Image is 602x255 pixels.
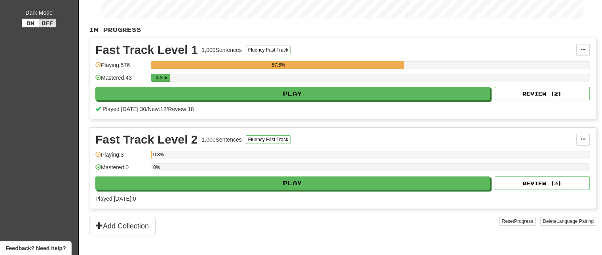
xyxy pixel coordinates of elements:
div: Dark Mode [6,9,72,17]
button: Add Collection [89,217,156,235]
div: 1,000 Sentences [202,46,242,54]
span: Progress [514,219,533,224]
button: Fluency Fast Track [246,46,291,54]
span: / [146,106,148,112]
span: Open feedback widget [6,244,66,252]
div: Playing: 576 [95,61,147,74]
button: Play [95,87,490,100]
button: Off [39,19,56,27]
div: 57.6% [153,61,404,69]
p: In Progress [89,26,596,34]
span: New: 12 [148,106,166,112]
span: / [167,106,168,112]
button: Review (3) [495,176,590,190]
div: 4.3% [153,74,169,82]
button: Review (2) [495,87,590,100]
span: Played [DATE]: 0 [95,196,136,202]
div: Fast Track Level 2 [95,134,198,146]
div: Playing: 3 [95,151,147,164]
div: 1,000 Sentences [202,136,242,144]
button: DeleteLanguage Pairing [540,217,596,226]
button: Play [95,176,490,190]
span: Language Pairing [556,219,594,224]
div: Mastered: 43 [95,74,147,87]
button: On [22,19,39,27]
div: Fast Track Level 1 [95,44,198,56]
button: Fluency Fast Track [246,135,291,144]
div: Mastered: 0 [95,163,147,176]
span: Played [DATE]: 30 [103,106,146,112]
button: ResetProgress [499,217,535,226]
span: Review: 18 [168,106,194,112]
